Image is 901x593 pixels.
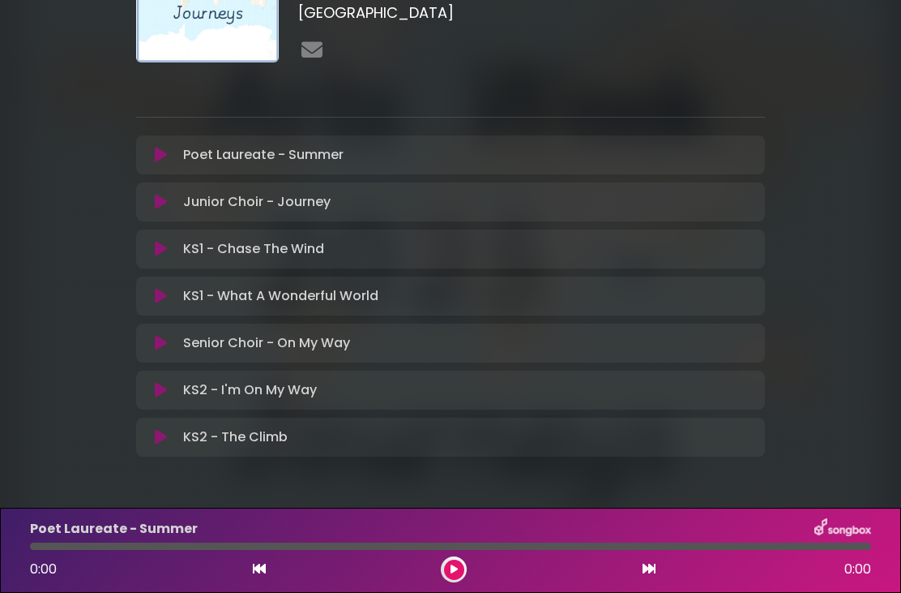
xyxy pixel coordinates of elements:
[30,519,198,539] p: Poet Laureate - Summer
[298,4,765,22] h3: [GEOGRAPHIC_DATA]
[183,380,317,400] p: KS2 - I'm On My Way
[183,145,344,165] p: Poet Laureate - Summer
[183,333,350,353] p: Senior Choir - On My Way
[183,286,378,306] p: KS1 - What A Wonderful World
[814,518,871,539] img: songbox-logo-white.png
[183,428,288,447] p: KS2 - The Climb
[183,239,324,259] p: KS1 - Chase The Wind
[183,192,331,212] p: Junior Choir - Journey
